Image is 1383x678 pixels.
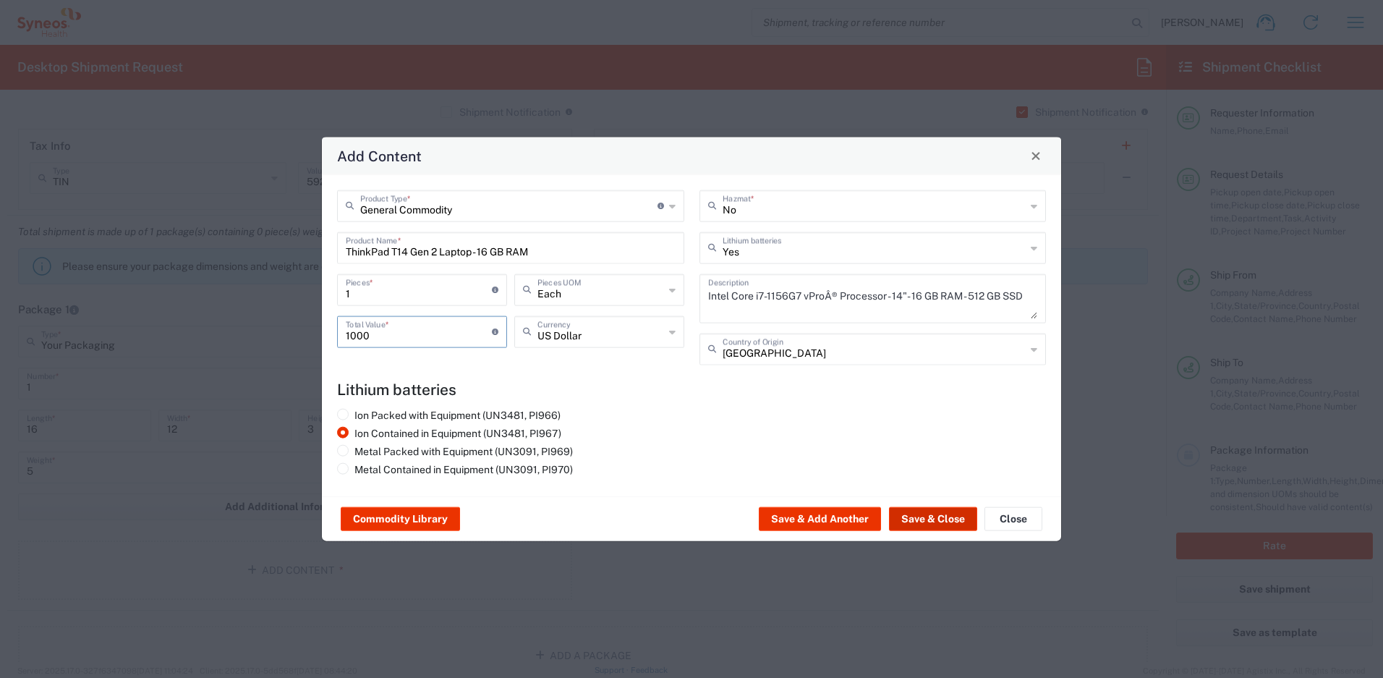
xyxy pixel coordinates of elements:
button: Commodity Library [341,507,460,530]
h4: Lithium batteries [337,380,1046,398]
button: Close [1026,145,1046,166]
button: Save & Close [889,507,977,530]
label: Ion Packed with Equipment (UN3481, PI966) [337,408,561,421]
h4: Add Content [337,145,422,166]
button: Close [984,507,1042,530]
button: Save & Add Another [759,507,881,530]
label: Metal Packed with Equipment (UN3091, PI969) [337,444,573,457]
label: Metal Contained in Equipment (UN3091, PI970) [337,462,573,475]
label: Ion Contained in Equipment (UN3481, PI967) [337,426,561,439]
